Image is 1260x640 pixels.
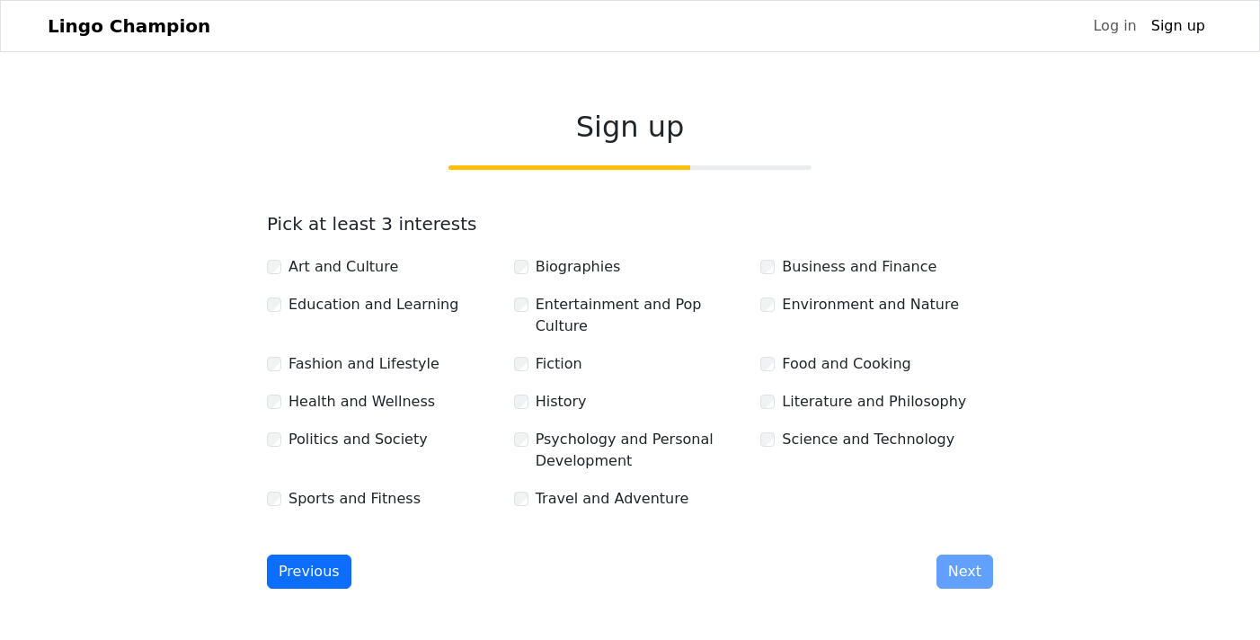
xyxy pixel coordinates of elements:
label: Literature and Philosophy [782,391,966,413]
button: Previous [267,555,351,589]
label: Health and Wellness [288,391,435,413]
label: Food and Cooking [782,353,910,375]
a: Log in [1086,8,1143,44]
label: Business and Finance [782,256,936,278]
label: Sports and Fitness [288,488,421,510]
a: Sign up [1144,8,1212,44]
label: Biographies [536,256,621,278]
label: Education and Learning [288,294,458,316]
a: Lingo Champion [48,8,210,44]
label: Travel and Adventure [536,488,689,510]
label: Science and Technology [782,429,954,450]
label: Psychology and Personal Development [536,429,747,472]
label: Fiction [536,353,582,375]
label: Pick at least 3 interests [267,213,477,235]
label: Fashion and Lifestyle [288,353,439,375]
h2: Sign up [267,110,993,144]
label: History [536,391,587,413]
label: Politics and Society [288,429,428,450]
label: Entertainment and Pop Culture [536,294,747,337]
label: Environment and Nature [782,294,959,316]
label: Art and Culture [288,256,398,278]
